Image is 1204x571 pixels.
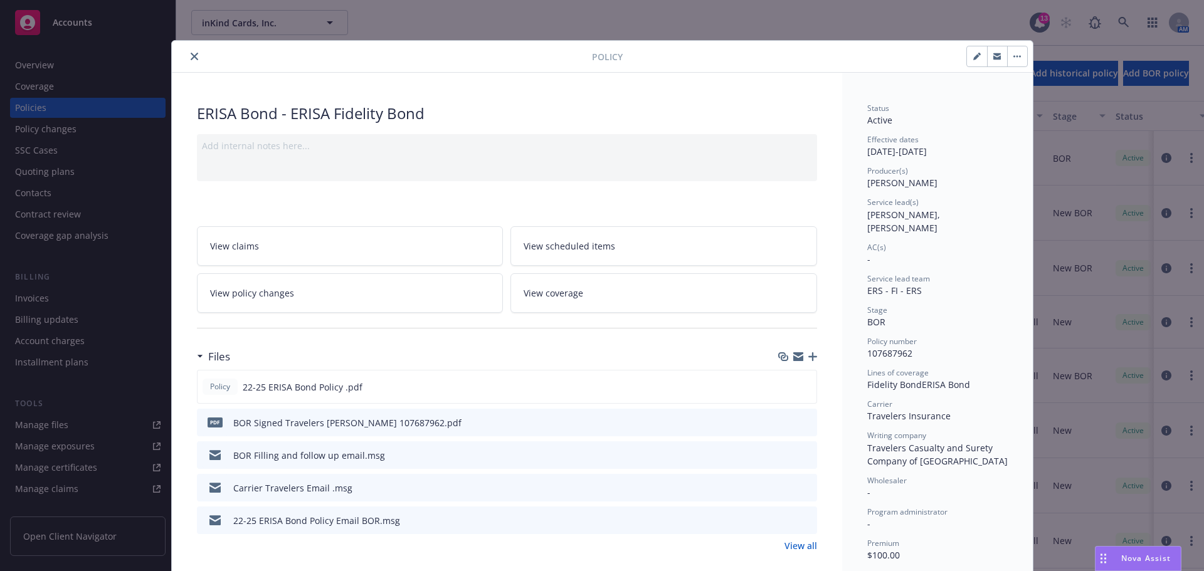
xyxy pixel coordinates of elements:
[210,239,259,253] span: View claims
[784,539,817,552] a: View all
[781,416,791,429] button: download file
[867,134,919,145] span: Effective dates
[524,239,615,253] span: View scheduled items
[867,316,885,328] span: BOR
[592,50,623,63] span: Policy
[801,449,812,462] button: preview file
[197,348,230,365] div: Files
[208,417,223,427] span: pdf
[867,549,900,561] span: $100.00
[801,514,812,527] button: preview file
[867,285,922,296] span: ERS - FI - ERS
[781,449,791,462] button: download file
[867,367,929,378] span: Lines of coverage
[867,242,886,253] span: AC(s)
[867,134,1008,158] div: [DATE] - [DATE]
[800,380,811,394] button: preview file
[867,506,948,517] span: Program administrator
[867,165,908,176] span: Producer(s)
[867,305,887,315] span: Stage
[867,209,943,234] span: [PERSON_NAME], [PERSON_NAME]
[197,103,817,124] div: ERISA Bond - ERISA Fidelity Bond
[867,197,919,207] span: Service lead(s)
[202,139,812,152] div: Add internal notes here...
[233,514,400,527] div: 22-25 ERISA Bond Policy Email BOR.msg
[801,481,812,495] button: preview file
[780,380,790,394] button: download file
[208,381,233,392] span: Policy
[1096,547,1111,570] div: Drag to move
[243,380,362,394] span: 22-25 ERISA Bond Policy .pdf
[867,273,930,284] span: Service lead team
[208,348,230,365] h3: Files
[197,273,504,313] a: View policy changes
[867,379,922,390] span: Fidelity Bond
[922,379,970,390] span: ERISA Bond
[867,336,917,347] span: Policy number
[1095,546,1181,571] button: Nova Assist
[867,114,892,126] span: Active
[197,226,504,266] a: View claims
[867,177,937,189] span: [PERSON_NAME]
[867,253,870,265] span: -
[867,410,951,422] span: Travelers Insurance
[867,103,889,113] span: Status
[867,430,926,441] span: Writing company
[867,347,912,359] span: 107687962
[510,226,817,266] a: View scheduled items
[867,538,899,548] span: Premium
[233,481,352,495] div: Carrier Travelers Email .msg
[1121,553,1171,563] span: Nova Assist
[867,518,870,530] span: -
[524,286,583,300] span: View coverage
[781,481,791,495] button: download file
[867,475,907,486] span: Wholesaler
[187,49,202,64] button: close
[210,286,294,300] span: View policy changes
[781,514,791,527] button: download file
[801,416,812,429] button: preview file
[510,273,817,313] a: View coverage
[867,399,892,409] span: Carrier
[233,416,462,429] div: BOR Signed Travelers [PERSON_NAME] 107687962.pdf
[867,442,1008,467] span: Travelers Casualty and Surety Company of [GEOGRAPHIC_DATA]
[233,449,385,462] div: BOR Filling and follow up email.msg
[867,486,870,498] span: -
